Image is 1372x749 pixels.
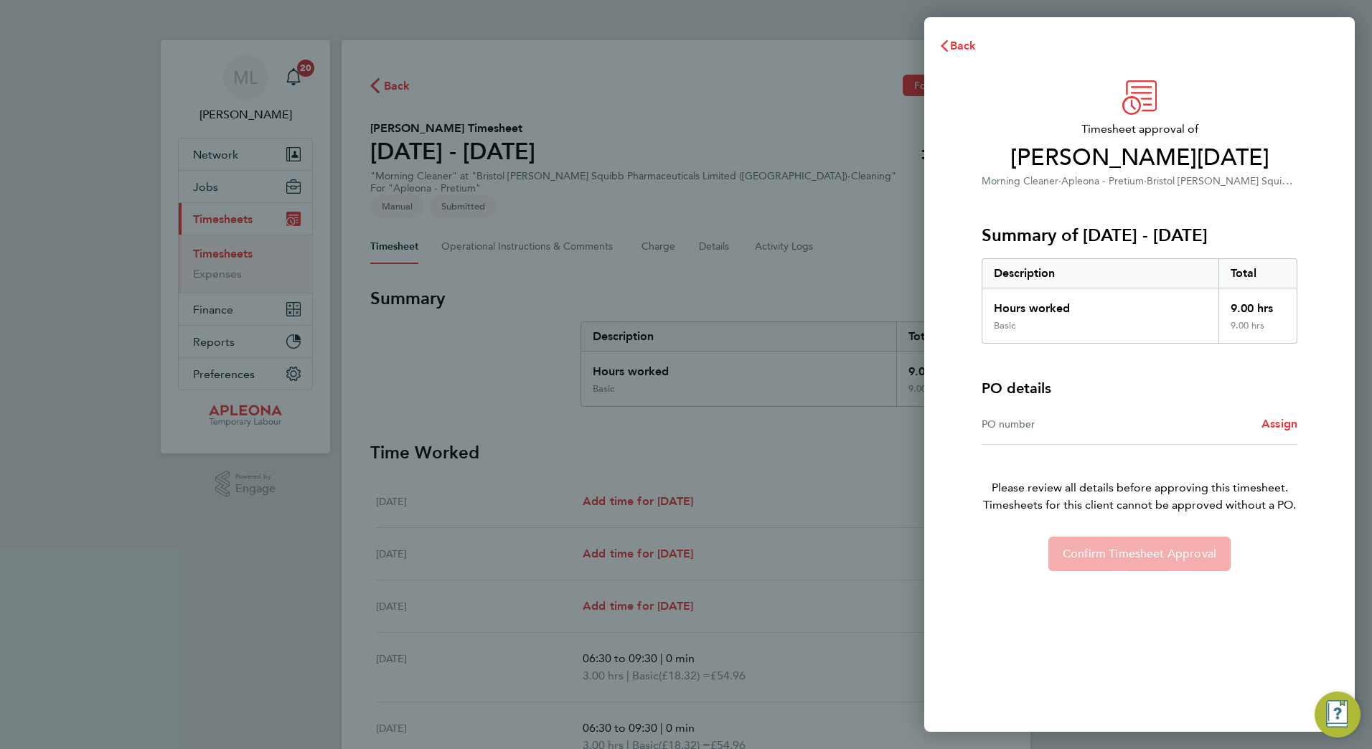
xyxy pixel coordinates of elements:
[1261,415,1297,433] a: Assign
[1261,417,1297,430] span: Assign
[982,143,1297,172] span: [PERSON_NAME][DATE]
[982,288,1218,320] div: Hours worked
[1315,692,1361,738] button: Engage Resource Center
[1218,288,1297,320] div: 9.00 hrs
[994,320,1015,331] div: Basic
[924,32,991,60] button: Back
[964,445,1315,514] p: Please review all details before approving this timesheet.
[982,121,1297,138] span: Timesheet approval of
[1144,175,1147,187] span: ·
[950,39,977,52] span: Back
[982,259,1218,288] div: Description
[964,496,1315,514] span: Timesheets for this client cannot be approved without a PO.
[982,258,1297,344] div: Summary of 23 - 29 Aug 2025
[1058,175,1061,187] span: ·
[1061,175,1144,187] span: Apleona - Pretium
[982,415,1140,433] div: PO number
[982,378,1051,398] h4: PO details
[982,224,1297,247] h3: Summary of [DATE] - [DATE]
[1218,320,1297,343] div: 9.00 hrs
[982,175,1058,187] span: Morning Cleaner
[1218,259,1297,288] div: Total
